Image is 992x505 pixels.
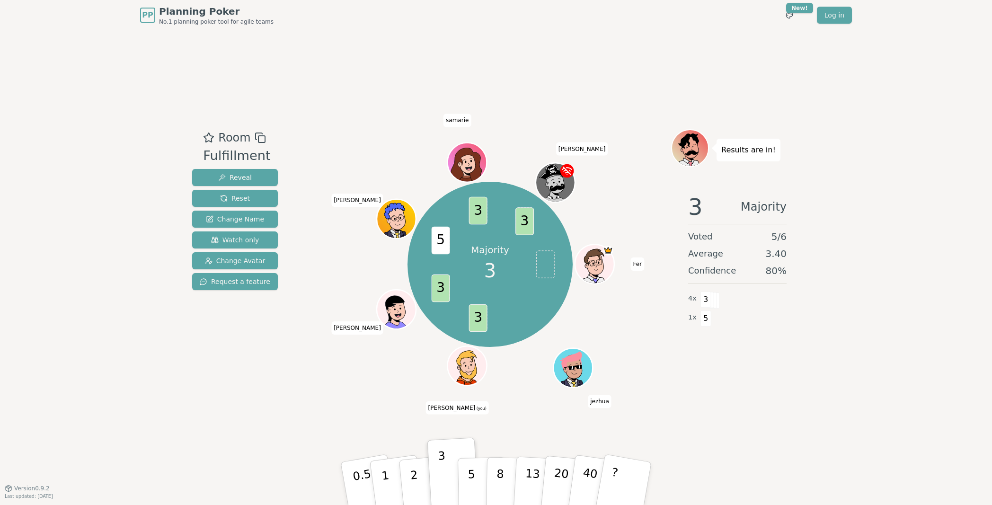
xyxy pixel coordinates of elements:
[443,114,471,127] span: Click to change your name
[218,173,252,182] span: Reveal
[200,277,270,286] span: Request a feature
[688,230,713,243] span: Voted
[192,231,278,248] button: Watch only
[438,449,448,501] p: 3
[142,9,153,21] span: PP
[192,252,278,269] button: Change Avatar
[205,256,266,266] span: Change Avatar
[771,230,787,243] span: 5 / 6
[688,247,723,260] span: Average
[721,143,776,157] p: Results are in!
[766,264,787,277] span: 80 %
[192,211,278,228] button: Change Name
[206,214,264,224] span: Change Name
[159,5,274,18] span: Planning Poker
[448,347,485,384] button: Click to change your avatar
[469,304,487,332] span: 3
[220,194,250,203] span: Reset
[5,485,50,492] button: Version0.9.2
[14,485,50,492] span: Version 0.9.2
[556,142,608,156] span: Click to change your name
[817,7,852,24] a: Log in
[192,273,278,290] button: Request a feature
[203,146,270,166] div: Fulfillment
[688,312,697,323] span: 1 x
[631,257,645,271] span: Click to change your name
[159,18,274,26] span: No.1 planning poker tool for agile teams
[192,169,278,186] button: Reveal
[431,275,450,302] span: 3
[471,243,509,257] p: Majority
[781,7,798,24] button: New!
[700,310,711,327] span: 5
[688,195,703,218] span: 3
[688,264,736,277] span: Confidence
[331,194,383,207] span: Click to change your name
[700,292,711,308] span: 3
[192,190,278,207] button: Reset
[331,321,383,335] span: Click to change your name
[431,227,450,255] span: 5
[688,293,697,304] span: 4 x
[786,3,813,13] div: New!
[515,207,534,235] span: 3
[603,246,613,256] span: Fer is the host
[140,5,274,26] a: PPPlanning PokerNo.1 planning poker tool for agile teams
[475,407,487,411] span: (you)
[484,257,496,285] span: 3
[588,395,611,408] span: Click to change your name
[426,401,489,415] span: Click to change your name
[218,129,250,146] span: Room
[211,235,259,245] span: Watch only
[469,197,487,225] span: 3
[741,195,787,218] span: Majority
[765,247,787,260] span: 3.40
[5,494,53,499] span: Last updated: [DATE]
[203,129,214,146] button: Add as favourite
